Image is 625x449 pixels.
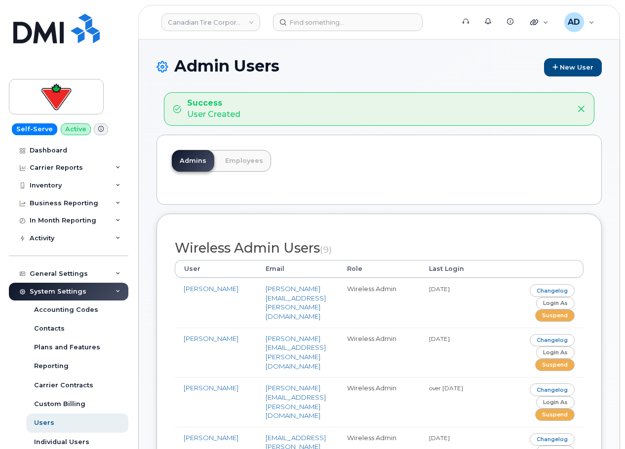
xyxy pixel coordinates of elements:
td: Wireless Admin [338,377,420,427]
small: [DATE] [429,285,450,293]
a: Login as [536,346,575,359]
a: [PERSON_NAME][EMAIL_ADDRESS][PERSON_NAME][DOMAIN_NAME] [266,335,326,370]
small: over [DATE] [429,384,463,392]
a: Changelog [530,284,575,297]
h2: Wireless Admin Users [175,241,584,256]
td: Wireless Admin [338,328,420,377]
small: [DATE] [429,335,450,342]
a: [PERSON_NAME][EMAIL_ADDRESS][PERSON_NAME][DOMAIN_NAME] [266,285,326,320]
small: [DATE] [429,434,450,442]
a: [PERSON_NAME][EMAIL_ADDRESS][PERSON_NAME][DOMAIN_NAME] [266,384,326,419]
h1: Admin Users [156,57,602,76]
a: Employees [217,150,271,172]
a: Suspend [535,309,575,322]
a: New User [544,58,602,76]
div: User Created [187,98,240,120]
a: Suspend [535,359,575,371]
a: Changelog [530,334,575,346]
a: Login as [536,396,575,409]
td: Wireless Admin [338,278,420,328]
a: Changelog [530,433,575,446]
small: (9) [320,244,332,255]
a: [PERSON_NAME] [184,384,238,392]
a: [PERSON_NAME] [184,335,238,342]
a: Admins [172,150,214,172]
a: Suspend [535,409,575,421]
strong: Success [187,98,240,109]
a: [PERSON_NAME] [184,434,238,442]
a: [PERSON_NAME] [184,285,238,293]
a: Changelog [530,383,575,396]
th: User [175,260,257,278]
a: Login as [536,297,575,309]
th: Last Login [420,260,502,278]
th: Role [338,260,420,278]
th: Email [257,260,339,278]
